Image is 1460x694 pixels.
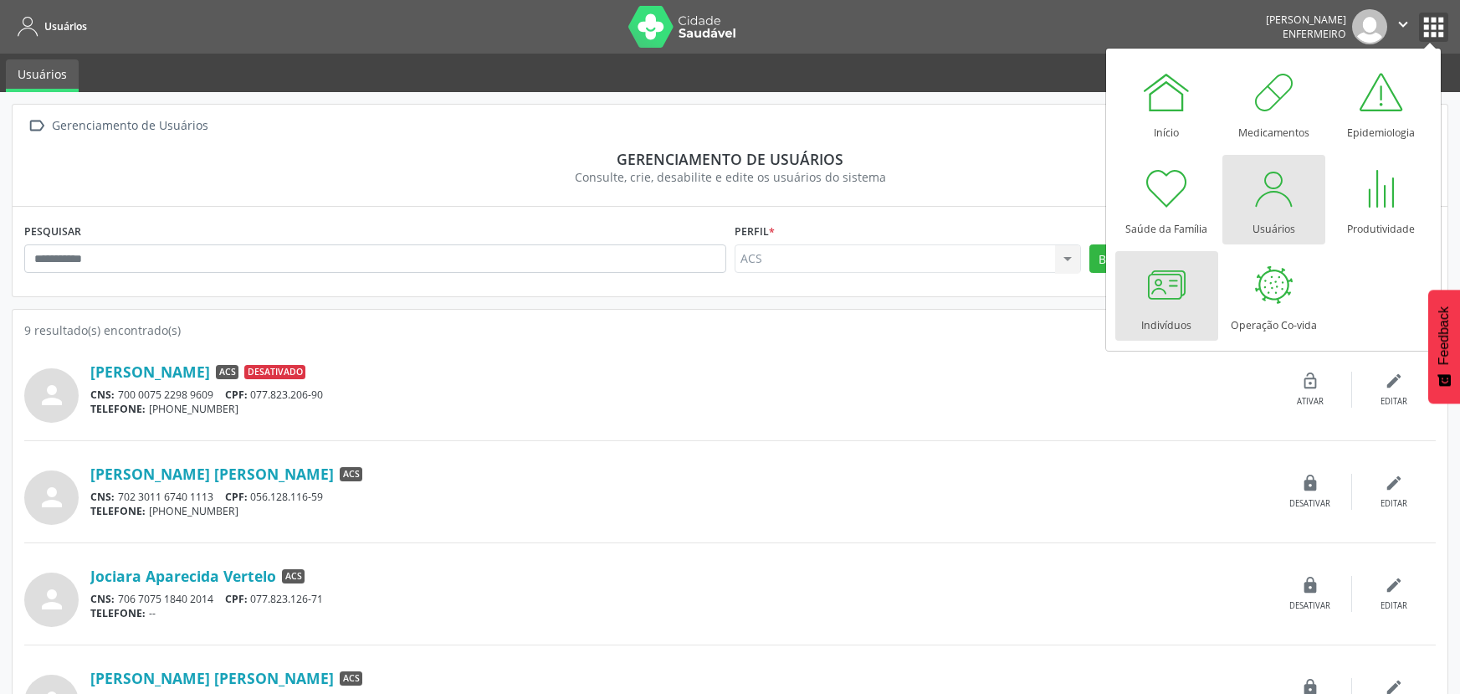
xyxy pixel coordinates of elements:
span: ACS [216,365,238,380]
a: Usuários [6,59,79,92]
div: Ativar [1297,396,1324,408]
div: Gerenciamento de usuários [36,150,1424,168]
a: Saúde da Família [1115,155,1218,244]
span: ACS [340,467,362,482]
label: Perfil [735,218,775,244]
span: ACS [282,569,305,584]
div: 706 7075 1840 2014 077.823.126-71 [90,592,1268,606]
a: Início [1115,59,1218,148]
div: [PHONE_NUMBER] [90,504,1268,518]
span: Feedback [1437,306,1452,365]
i: person [37,380,67,410]
a: [PERSON_NAME] [PERSON_NAME] [90,465,334,483]
i: edit [1385,474,1403,492]
div: 9 resultado(s) encontrado(s) [24,321,1436,339]
i: lock [1301,474,1319,492]
label: PESQUISAR [24,218,81,244]
div: -- [90,606,1268,620]
div: Editar [1381,498,1407,510]
div: 702 3011 6740 1113 056.128.116-59 [90,490,1268,504]
span: TELEFONE: [90,504,146,518]
span: CPF: [225,490,248,504]
div: Consulte, crie, desabilite e edite os usuários do sistema [36,168,1424,186]
span: TELEFONE: [90,606,146,620]
i: edit [1385,576,1403,594]
span: CPF: [225,388,248,402]
i:  [1394,15,1412,33]
div: 700 0075 2298 9609 077.823.206-90 [90,388,1268,402]
a: Medicamentos [1222,59,1325,148]
i:  [24,114,49,138]
div: [PHONE_NUMBER] [90,402,1268,416]
div: Gerenciamento de Usuários [49,114,211,138]
span: CNS: [90,490,115,504]
div: Desativar [1289,600,1330,612]
i: person [37,584,67,614]
a: Usuários [1222,155,1325,244]
div: Editar [1381,600,1407,612]
a: Epidemiologia [1329,59,1432,148]
span: ACS [340,671,362,686]
span: CNS: [90,592,115,606]
span: TELEFONE: [90,402,146,416]
a:  Gerenciamento de Usuários [24,114,211,138]
a: Jociara Aparecida Vertelo [90,567,276,585]
a: [PERSON_NAME] [PERSON_NAME] [90,669,334,687]
a: [PERSON_NAME] [90,362,210,381]
button: Feedback - Mostrar pesquisa [1428,290,1460,404]
button:  [1387,9,1419,44]
a: Operação Co-vida [1222,251,1325,341]
div: Desativar [1289,498,1330,510]
span: CNS: [90,388,115,402]
span: CPF: [225,592,248,606]
i: edit [1385,372,1403,390]
a: Indivíduos [1115,251,1218,341]
div: Editar [1381,396,1407,408]
span: Desativado [244,365,305,380]
div: [PERSON_NAME] [1266,13,1346,27]
a: Produtividade [1329,155,1432,244]
img: img [1352,9,1387,44]
i: lock [1301,576,1319,594]
a: Usuários [12,13,87,40]
button: Buscar [1089,244,1147,273]
i: lock_open [1301,372,1319,390]
i: person [37,482,67,512]
span: Usuários [44,19,87,33]
button: apps [1419,13,1448,42]
span: Enfermeiro [1283,27,1346,41]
